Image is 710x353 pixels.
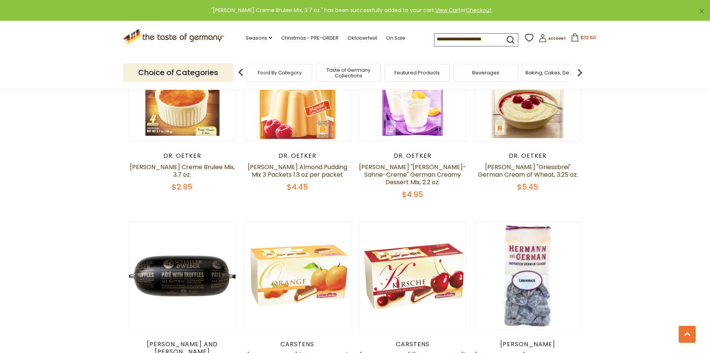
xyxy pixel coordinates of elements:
[567,33,599,45] button: $112.60
[517,182,538,192] span: $5.45
[258,70,302,76] a: Food By Category
[359,152,467,160] div: Dr. Oetker
[359,163,466,187] a: [PERSON_NAME] "[PERSON_NAME]-Sahne-Creme" German Creamy Dessert Mix, 2.2 oz.
[394,70,440,76] a: Featured Products
[130,163,235,179] a: [PERSON_NAME] Creme Brulee Mix, 3.7 oz.
[402,189,423,200] span: $4.95
[474,341,582,348] div: [PERSON_NAME]
[359,341,467,348] div: Carstens
[472,70,499,76] a: Beverages
[581,34,596,41] span: $112.60
[244,152,351,160] div: Dr. Oetker
[123,63,233,82] p: Choice of Categories
[474,222,581,329] img: Hermann Bavarian Licorice Candies in Bag, 5.3 oz
[248,163,347,179] a: [PERSON_NAME] Almond Pudding Mix 3 Packets 1.3 oz per packet
[172,182,193,192] span: $2.95
[525,70,584,76] a: Baking, Cakes, Desserts
[233,65,248,80] img: previous arrow
[6,6,698,15] div: "[PERSON_NAME] Creme Brulee Mix, 3.7 oz." has been successfully added to your cart. or .
[699,9,704,14] a: ×
[435,6,460,14] a: View Cart
[287,182,308,192] span: $4.45
[129,222,236,329] img: Schaller & Weber Liver Pate with Truffles, 7 oz.
[246,34,272,42] a: Seasons
[466,6,492,14] a: Checkout
[474,152,582,160] div: Dr. Oetker
[548,37,566,41] span: Account
[244,341,351,348] div: Carstens
[478,163,578,179] a: [PERSON_NAME] "Griessbrei" German Cream of Wheat, 3.25 oz.
[281,34,339,42] a: Christmas - PRE-ORDER
[129,152,236,160] div: Dr. Oetker
[318,67,379,79] a: Taste of Germany Collections
[359,222,466,329] img: Carstens "Cherry Brandy" Chocolate Covered Marzipan Medallions, 7.4 oz
[539,34,566,45] a: Account
[348,34,377,42] a: Oktoberfest
[244,222,351,329] img: Carstens "Orange Liqueur" Chocolate Covered Marzipan Medallions, 7.4 oz
[386,34,405,42] a: On Sale
[572,65,587,80] img: next arrow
